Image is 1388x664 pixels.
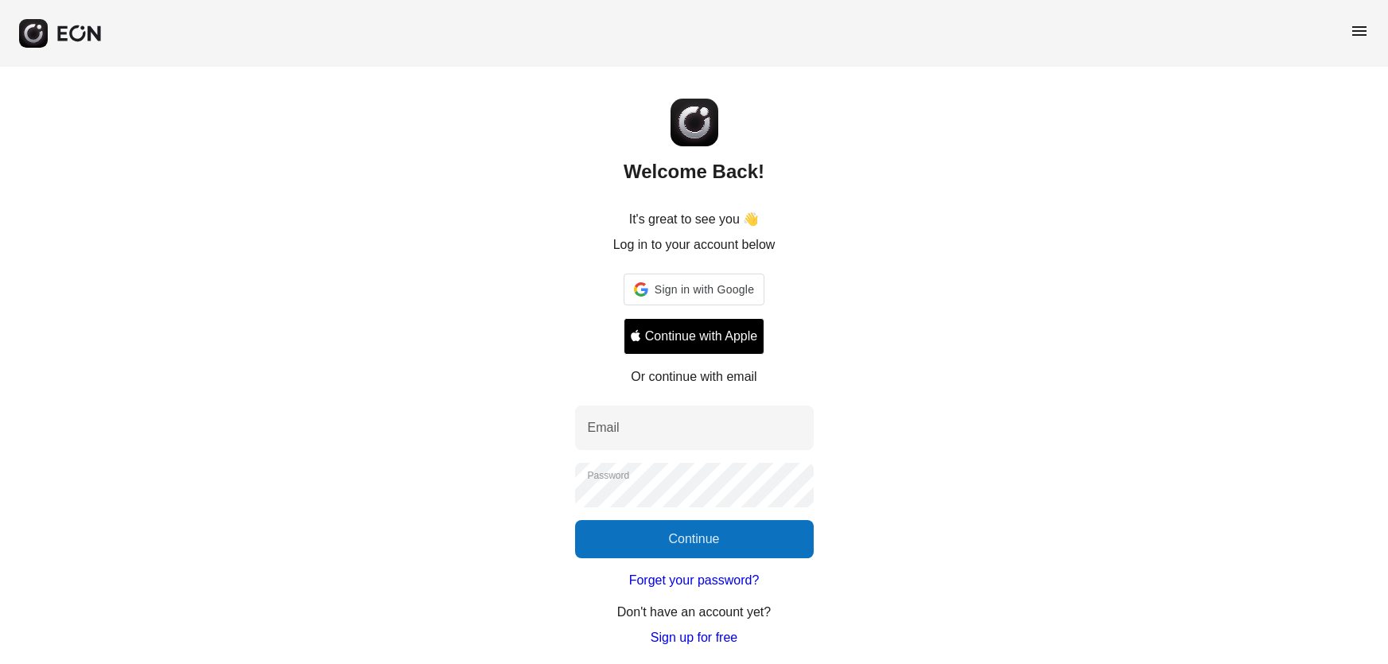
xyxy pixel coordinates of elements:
[575,520,814,558] button: Continue
[613,235,776,254] p: Log in to your account below
[631,367,756,386] p: Or continue with email
[651,628,737,647] a: Sign up for free
[588,418,620,437] label: Email
[624,274,764,305] div: Sign in with Google
[624,318,764,355] button: Signin with apple ID
[624,159,764,184] h2: Welcome Back!
[629,571,760,590] a: Forget your password?
[1350,21,1369,41] span: menu
[588,469,630,482] label: Password
[655,280,754,299] span: Sign in with Google
[629,210,760,229] p: It's great to see you 👋
[617,603,771,622] p: Don't have an account yet?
